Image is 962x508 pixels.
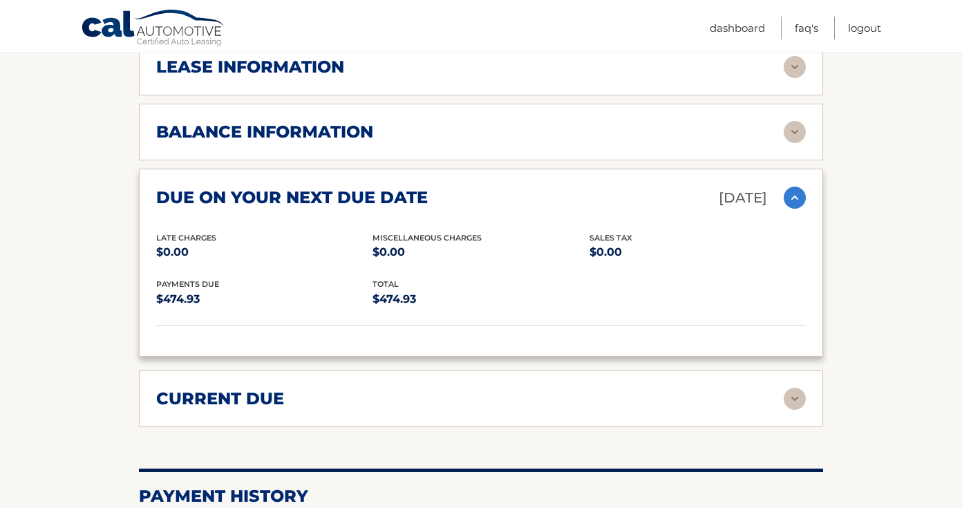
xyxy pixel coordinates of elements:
[784,388,806,410] img: accordion-rest.svg
[156,290,372,309] p: $474.93
[710,17,765,39] a: Dashboard
[139,486,823,507] h2: Payment History
[156,233,216,243] span: Late Charges
[156,57,344,77] h2: lease information
[590,243,806,262] p: $0.00
[156,243,372,262] p: $0.00
[372,279,399,289] span: total
[848,17,881,39] a: Logout
[156,187,428,208] h2: due on your next due date
[81,9,226,49] a: Cal Automotive
[372,243,589,262] p: $0.00
[372,233,482,243] span: Miscellaneous Charges
[784,187,806,209] img: accordion-active.svg
[784,56,806,78] img: accordion-rest.svg
[156,388,284,409] h2: current due
[590,233,632,243] span: Sales Tax
[372,290,589,309] p: $474.93
[795,17,818,39] a: FAQ's
[719,186,767,210] p: [DATE]
[784,121,806,143] img: accordion-rest.svg
[156,122,373,142] h2: balance information
[156,279,219,289] span: Payments Due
